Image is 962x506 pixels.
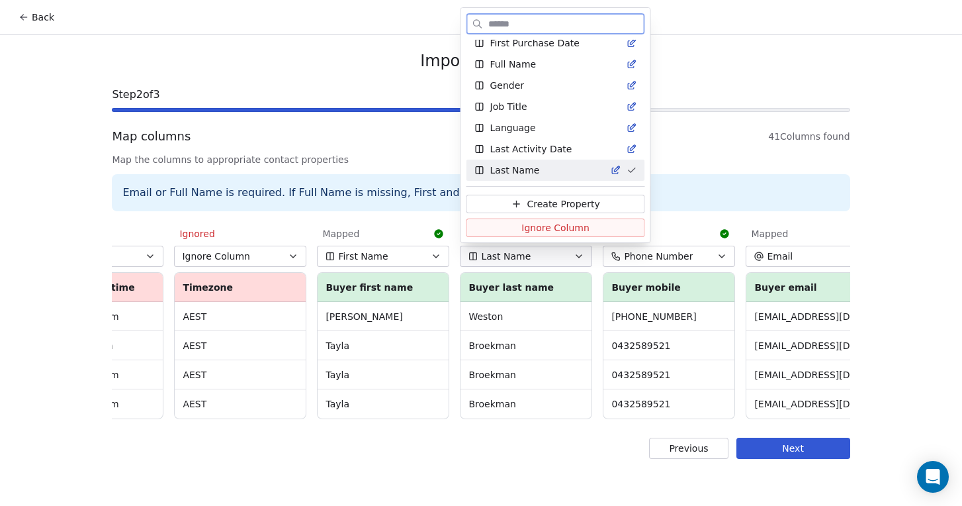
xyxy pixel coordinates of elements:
[521,221,590,234] span: Ignore Column
[490,58,537,71] span: Full Name
[490,79,525,92] span: Gender
[490,36,580,50] span: First Purchase Date
[466,195,645,213] button: Create Property
[490,142,572,156] span: Last Activity Date
[490,121,536,134] span: Language
[490,164,540,177] span: Last Name
[466,219,645,237] button: Ignore Column
[527,197,599,211] span: Create Property
[490,100,527,113] span: Job Title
